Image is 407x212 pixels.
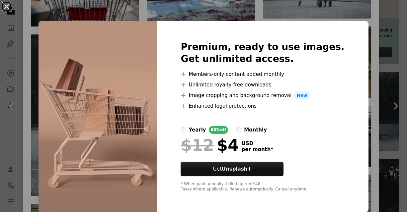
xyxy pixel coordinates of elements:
li: Enhanced legal protections [181,102,344,110]
div: $4 [181,136,239,154]
strong: Unsplash+ [222,166,252,172]
input: monthly [236,127,241,132]
span: $12 [181,136,214,154]
li: Unlimited royalty-free downloads [181,81,344,89]
button: GetUnsplash+ [181,162,284,176]
img: premium_photo-1672883552341-eaebc9240719 [39,21,157,212]
span: USD [241,140,273,146]
div: yearly [189,126,206,134]
span: New [294,91,310,99]
div: * When paid annually, billed upfront $48 Taxes where applicable. Renews automatically. Cancel any... [181,182,344,192]
div: 66% off [209,126,228,134]
input: yearly66%off [181,127,186,132]
span: per month * [241,146,273,152]
h2: Premium, ready to use images. Get unlimited access. [181,41,344,65]
div: monthly [244,126,267,134]
li: Image cropping and background removal [181,91,344,99]
li: Members-only content added monthly [181,70,344,78]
